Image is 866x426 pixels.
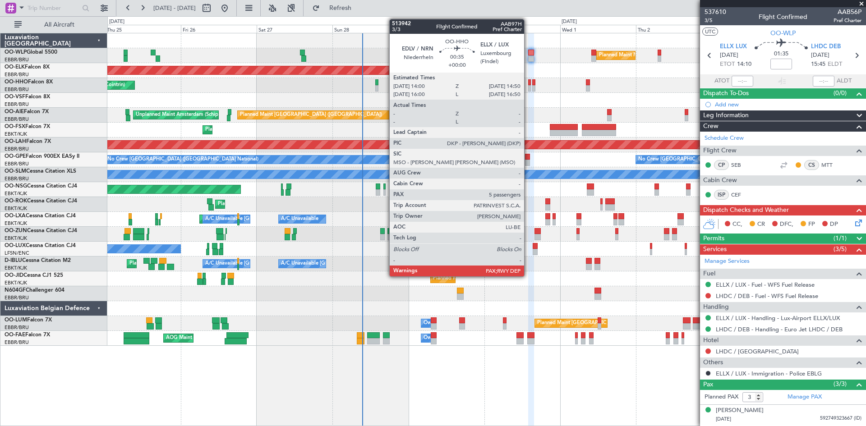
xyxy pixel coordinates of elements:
span: 3/5 [705,17,726,24]
span: Cabin Crew [703,175,737,186]
a: OO-SLMCessna Citation XLS [5,169,76,174]
a: OO-NSGCessna Citation CJ4 [5,183,77,189]
a: EBKT/KJK [5,205,27,212]
a: EBBR/BRU [5,146,29,152]
a: MTT [821,161,842,169]
a: EBKT/KJK [5,131,27,137]
a: SEB [731,161,751,169]
span: ALDT [837,77,852,86]
span: (3/5) [834,244,847,254]
span: OO-LAH [5,139,26,144]
span: AAB56P [834,7,861,17]
span: (0/0) [834,88,847,98]
a: EBBR/BRU [5,294,29,301]
div: Owner Melsbroek Air Base [424,316,485,330]
a: LFSN/ENC [5,250,29,257]
a: EBBR/BRU [5,86,29,93]
div: A/C Unavailable [GEOGRAPHIC_DATA] ([GEOGRAPHIC_DATA] National) [205,257,373,270]
span: Flight Crew [703,146,737,156]
div: Add new [715,101,861,108]
span: DP [830,220,838,229]
a: Schedule Crew [705,134,744,143]
input: --:-- [732,76,753,87]
span: OO-HHO [5,79,28,85]
span: OO-WLP [770,28,796,38]
a: LHDC / DEB - Fuel - WFS Fuel Release [716,292,818,300]
span: OO-AIE [5,109,24,115]
span: [DATE] [716,416,731,422]
span: Services [703,244,727,255]
div: [DATE] [562,18,577,26]
div: ISP [714,190,729,200]
span: OO-GPE [5,154,26,159]
span: ATOT [714,77,729,86]
span: OO-VSF [5,94,25,100]
a: OO-ROKCessna Citation CJ4 [5,198,77,204]
a: EBKT/KJK [5,220,27,227]
div: Planned Maint Kortrijk-[GEOGRAPHIC_DATA] [218,197,323,211]
a: OO-FSXFalcon 7X [5,124,50,129]
div: Flight Confirmed [759,12,807,22]
a: Manage Services [705,257,750,266]
div: A/C Unavailable [281,212,318,226]
a: OO-HHOFalcon 8X [5,79,53,85]
span: Crew [703,121,719,132]
div: CS [804,160,819,170]
div: Planned Maint Kortrijk-[GEOGRAPHIC_DATA] [433,272,538,285]
div: Sun 28 [332,25,408,33]
div: No Crew [GEOGRAPHIC_DATA] ([GEOGRAPHIC_DATA] National) [638,153,789,166]
span: Dispatch Checks and Weather [703,205,789,215]
span: OO-LUM [5,317,27,323]
span: 15:45 [811,60,825,69]
a: LHDC / DEB - Handling - Euro Jet LHDC / DEB [716,325,843,333]
div: Thu 25 [105,25,181,33]
span: Pref Charter [834,17,861,24]
a: EBKT/KJK [5,265,27,271]
span: OO-JID [5,273,23,278]
div: AOG Maint [US_STATE] ([GEOGRAPHIC_DATA]) [166,331,275,345]
div: Fri 26 [181,25,257,33]
a: OO-JIDCessna CJ1 525 [5,273,63,278]
button: Refresh [308,1,362,15]
a: EBBR/BRU [5,71,29,78]
div: Mon 29 [409,25,484,33]
div: Owner Melsbroek Air Base [424,331,485,345]
span: All Aircraft [23,22,95,28]
a: EBBR/BRU [5,175,29,182]
a: OO-AIEFalcon 7X [5,109,49,115]
a: OO-WLPGlobal 5500 [5,50,57,55]
span: OO-LXA [5,213,26,219]
a: EBKT/KJK [5,190,27,197]
span: [DATE] [811,51,829,60]
div: [DATE] [109,18,124,26]
a: EBBR/BRU [5,339,29,346]
span: LHDC DEB [811,42,841,51]
span: Pax [703,380,713,390]
span: ELDT [828,60,842,69]
span: Hotel [703,335,719,346]
a: ELLX / LUX - Fuel - WFS Fuel Release [716,281,815,289]
a: EBBR/BRU [5,56,29,63]
a: ELLX / LUX - Immigration - Police EBLG [716,370,822,377]
div: A/C Unavailable [GEOGRAPHIC_DATA]-[GEOGRAPHIC_DATA] [281,257,425,270]
div: Tue 30 [484,25,560,33]
span: Refresh [322,5,359,11]
div: Unplanned Maint Amsterdam (Schiphol) [136,108,227,122]
span: OO-WLP [5,50,27,55]
div: Sat 27 [257,25,332,33]
div: Planned Maint Kortrijk-[GEOGRAPHIC_DATA] [202,212,307,226]
span: Handling [703,302,729,312]
span: 01:35 [774,50,788,59]
span: OO-NSG [5,183,27,189]
div: Planned Maint Kortrijk-[GEOGRAPHIC_DATA] [205,123,310,137]
a: EBBR/BRU [5,116,29,123]
span: OO-ZUN [5,228,27,234]
span: 14:10 [737,60,751,69]
span: Others [703,357,723,368]
button: All Aircraft [10,18,98,32]
span: (3/3) [834,379,847,389]
a: Manage PAX [788,393,822,402]
span: ELLX LUX [720,42,747,51]
a: OO-LUMFalcon 7X [5,317,52,323]
span: Fuel [703,269,715,279]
